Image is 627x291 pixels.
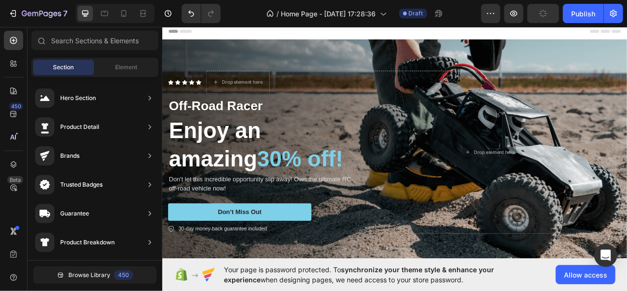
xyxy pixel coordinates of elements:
span: Your page is password protected. To when designing pages, we need access to your store password. [224,265,532,285]
iframe: Design area [162,24,627,261]
div: Publish [571,9,595,19]
button: Browse Library450 [33,266,157,284]
p: 30-day money-back guarantee included [20,251,130,260]
button: Don’t Miss Out [7,224,185,245]
div: Open Intercom Messenger [594,244,617,267]
span: Allow access [564,270,607,280]
div: Product Breakdown [60,238,115,247]
div: Don’t Miss Out [69,229,124,240]
div: Undo/Redo [182,4,221,23]
button: Publish [563,4,603,23]
div: 450 [9,102,23,110]
div: Beta [7,176,23,184]
button: 7 [4,4,72,23]
p: 7 [63,8,67,19]
div: Product Detail [60,122,99,132]
div: Guarantee [60,209,89,218]
span: Element [115,63,137,72]
input: Search Sections & Elements [31,31,158,50]
div: Trusted Badges [60,180,103,190]
button: Allow access [556,265,615,284]
div: Drop element here [388,156,439,164]
div: Brands [60,151,79,161]
div: Hero Section [60,93,96,103]
span: Browse Library [68,271,110,279]
span: Draft [409,9,423,18]
span: synchronize your theme style & enhance your experience [224,266,494,284]
span: Home Page - [DATE] 17:28:36 [281,9,376,19]
span: / [277,9,279,19]
div: 450 [114,270,133,280]
span: Section [53,63,74,72]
